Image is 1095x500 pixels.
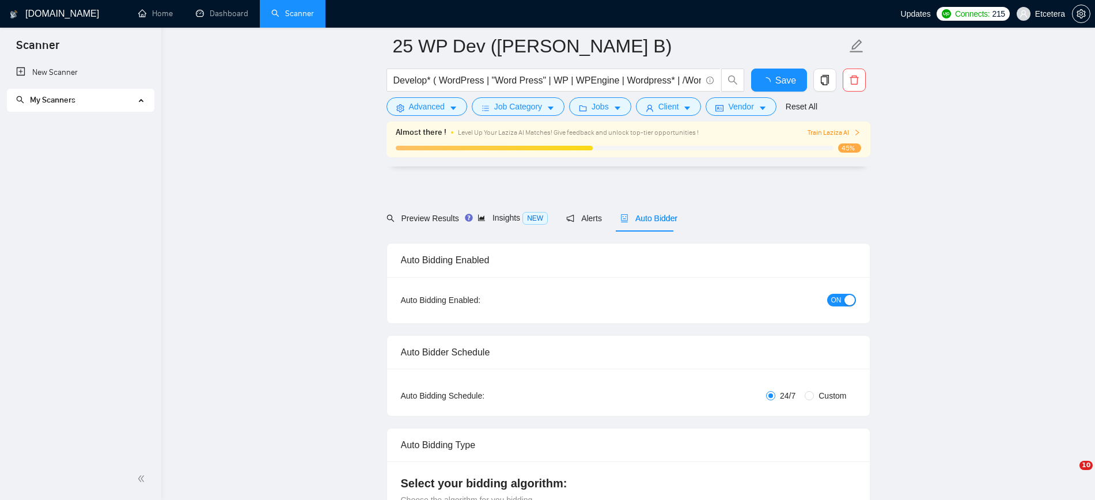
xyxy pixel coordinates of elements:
img: logo [10,5,18,24]
input: Search Freelance Jobs... [393,73,701,88]
span: Save [775,73,796,88]
span: Job Category [494,100,542,113]
span: 215 [992,7,1005,20]
li: New Scanner [7,61,154,84]
span: user [1020,10,1028,18]
span: Client [658,100,679,113]
button: Train Laziza AI [808,127,861,138]
span: 24/7 [775,389,800,402]
span: caret-down [683,104,691,112]
span: Advanced [409,100,445,113]
button: search [721,69,744,92]
a: New Scanner [16,61,145,84]
span: bars [482,104,490,112]
a: setting [1072,9,1090,18]
span: Alerts [566,214,602,223]
iframe: Intercom live chat [1056,461,1083,488]
div: Auto Bidder Schedule [401,336,856,369]
span: Vendor [728,100,753,113]
button: barsJob Categorycaret-down [472,97,564,116]
span: double-left [137,473,149,484]
span: Scanner [7,37,69,61]
span: info-circle [706,77,714,84]
button: settingAdvancedcaret-down [387,97,467,116]
span: edit [849,39,864,54]
span: user [646,104,654,112]
button: copy [813,69,836,92]
span: notification [566,214,574,222]
span: Updates [901,9,931,18]
span: Insights [478,213,548,222]
span: search [16,96,24,104]
button: delete [843,69,866,92]
div: Auto Bidding Enabled [401,244,856,276]
span: Almost there ! [396,126,446,139]
a: searchScanner [271,9,314,18]
span: Custom [814,389,851,402]
span: setting [1073,9,1090,18]
span: caret-down [759,104,767,112]
span: Level Up Your Laziza AI Matches! Give feedback and unlock top-tier opportunities ! [458,128,699,137]
span: My Scanners [30,95,75,105]
a: homeHome [138,9,173,18]
button: idcardVendorcaret-down [706,97,776,116]
span: Preview Results [387,214,459,223]
span: NEW [522,212,548,225]
button: Save [751,69,807,92]
span: Jobs [592,100,609,113]
span: 45% [838,143,861,153]
h4: Select your bidding algorithm: [401,475,856,491]
span: right [854,129,861,136]
span: 10 [1079,461,1093,470]
span: robot [620,214,628,222]
span: folder [579,104,587,112]
span: idcard [715,104,723,112]
button: folderJobscaret-down [569,97,631,116]
span: caret-down [547,104,555,112]
span: caret-down [613,104,622,112]
span: search [387,214,395,222]
div: Auto Bidding Type [401,429,856,461]
span: setting [396,104,404,112]
span: caret-down [449,104,457,112]
span: delete [843,75,865,85]
a: Reset All [786,100,817,113]
span: copy [814,75,836,85]
button: setting [1072,5,1090,23]
span: Connects: [955,7,990,20]
span: area-chart [478,214,486,222]
button: userClientcaret-down [636,97,702,116]
a: dashboardDashboard [196,9,248,18]
input: Scanner name... [393,32,847,60]
span: loading [761,77,775,86]
span: search [722,75,744,85]
span: My Scanners [16,95,75,105]
div: Auto Bidding Schedule: [401,389,552,402]
div: Tooltip anchor [464,213,474,223]
span: Auto Bidder [620,214,677,223]
img: upwork-logo.png [942,9,951,18]
span: ON [831,294,842,306]
div: Auto Bidding Enabled: [401,294,552,306]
